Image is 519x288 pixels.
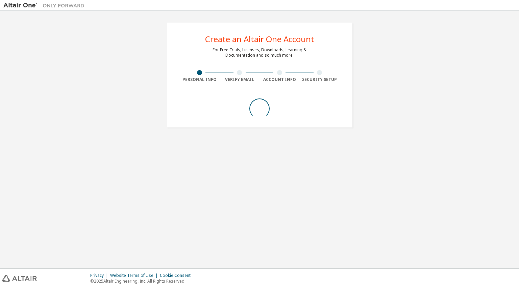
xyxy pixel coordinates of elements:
div: Cookie Consent [160,273,195,278]
div: Privacy [90,273,110,278]
div: Account Info [259,77,300,82]
img: Altair One [3,2,88,9]
div: Security Setup [300,77,340,82]
div: For Free Trials, Licenses, Downloads, Learning & Documentation and so much more. [213,47,306,58]
img: altair_logo.svg [2,275,37,282]
p: © 2025 Altair Engineering, Inc. All Rights Reserved. [90,278,195,284]
div: Create an Altair One Account [205,35,314,43]
div: Personal Info [179,77,220,82]
div: Website Terms of Use [110,273,160,278]
div: Verify Email [220,77,260,82]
